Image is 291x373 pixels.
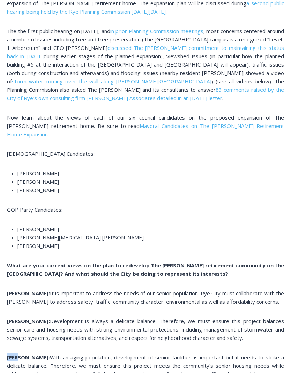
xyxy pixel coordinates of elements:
[7,318,284,342] span: Development is always a delicate balance. Therefore, we must ensure this project balances senior ...
[7,290,284,305] span: It is important to address the needs of our senior population. Rye City must collaborate with the...
[7,45,284,60] a: discussed The [PERSON_NAME] commitment to maintaining this status back in [DATE]
[7,28,110,35] span: The the first public hearing on [DATE], and
[7,28,284,52] span: , most concerns centered around a number of issues including tree and tree preservation (The [GEO...
[17,242,284,250] li: [PERSON_NAME]
[17,170,59,177] span: [PERSON_NAME]
[7,290,50,297] b: [PERSON_NAME]:
[17,234,284,242] li: [PERSON_NAME][MEDICAL_DATA] [PERSON_NAME]
[7,318,50,325] b: [PERSON_NAME]:
[17,186,284,195] li: [PERSON_NAME]
[17,226,59,233] span: [PERSON_NAME]
[7,262,284,277] b: What are your current views on the plan to redevelop The [PERSON_NAME] retirement community on th...
[110,28,203,35] a: in prior Planning Commission meetings
[48,131,49,138] span: :
[7,114,284,138] span: Now learn about the views of each of our six council candidates on the proposed expansion of The ...
[7,53,284,93] span: during earlier stages of the planned expansion), viewshed issues (in particular how the planned b...
[7,151,95,158] span: [DEMOGRAPHIC_DATA] Candidates:
[7,123,284,138] a: Mayoral Candidates on The [PERSON_NAME] Retirement Home Expansion
[7,206,62,213] span: GOP Party Candidates:
[166,8,167,15] span: .
[7,354,50,361] b: [PERSON_NAME]:
[222,95,223,102] span: .
[12,78,211,85] a: storm water coming over the wall along [PERSON_NAME][GEOGRAPHIC_DATA]
[17,178,284,186] li: [PERSON_NAME]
